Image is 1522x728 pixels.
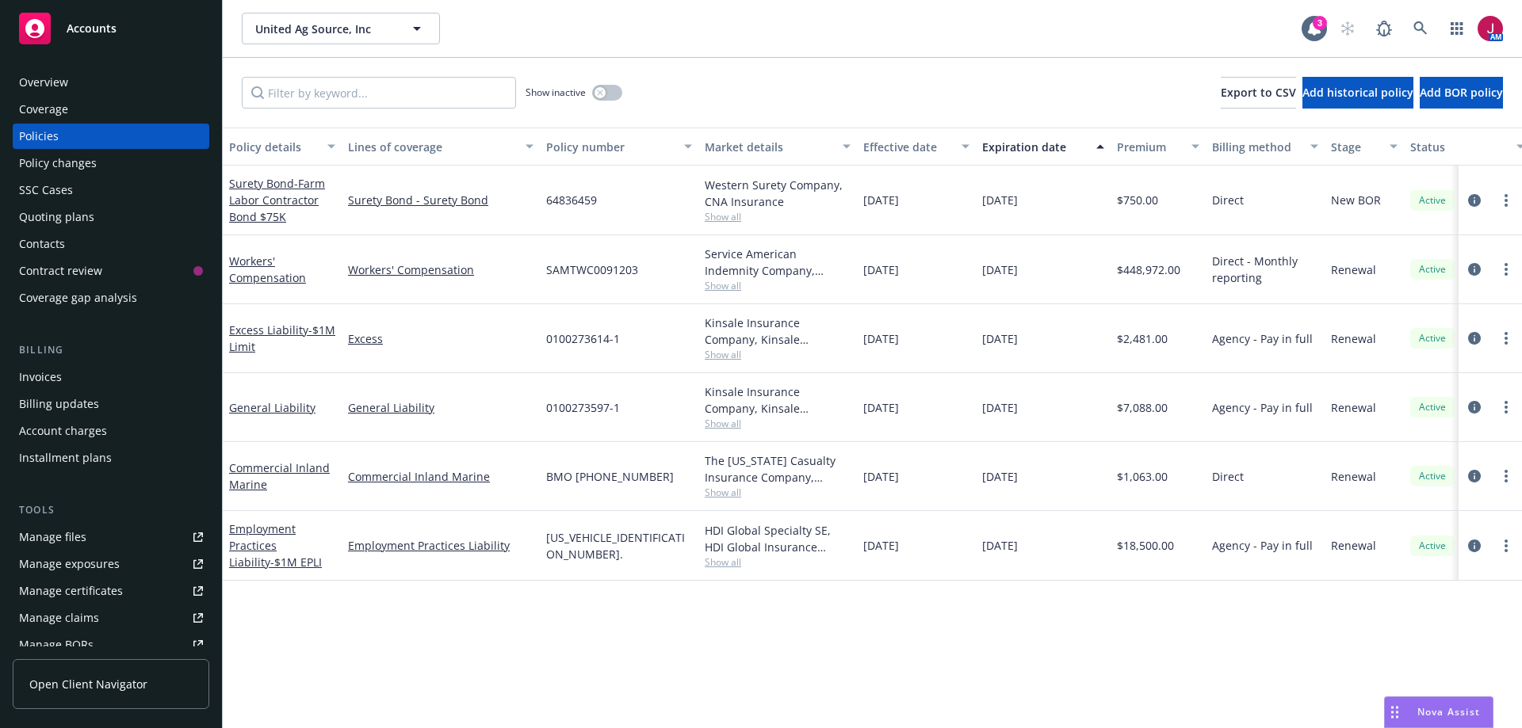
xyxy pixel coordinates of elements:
span: Renewal [1331,261,1376,278]
button: United Ag Source, Inc [242,13,440,44]
span: Active [1417,262,1448,276]
a: Contacts [13,231,209,257]
a: Workers' Compensation [348,261,533,278]
div: Premium [1117,139,1182,155]
button: Stage [1325,128,1404,166]
span: $2,481.00 [1117,330,1168,347]
span: $750.00 [1117,192,1158,208]
div: Expiration date [982,139,1087,155]
a: Surety Bond [229,176,325,224]
span: [DATE] [863,330,899,347]
div: Market details [705,139,833,155]
span: Export to CSV [1221,85,1296,100]
a: Quoting plans [13,204,209,230]
a: SSC Cases [13,177,209,203]
a: Manage exposures [13,551,209,577]
a: Manage claims [13,605,209,631]
span: Add BOR policy [1420,85,1503,100]
div: Service American Indemnity Company, Service American Indemnity Company, Method Insurance [705,246,851,279]
span: 0100273614-1 [546,330,620,347]
div: Manage files [19,524,86,550]
a: Manage files [13,524,209,550]
span: SAMTWC0091203 [546,261,638,278]
a: circleInformation [1465,260,1484,279]
span: Active [1417,193,1448,208]
a: Workers' Compensation [229,253,306,285]
a: circleInformation [1465,329,1484,348]
span: [DATE] [863,468,899,485]
span: Show inactive [526,86,586,99]
a: Excess Liability [229,322,335,354]
a: Search [1405,13,1436,44]
div: SSC Cases [19,177,73,203]
div: Overview [19,70,68,95]
button: Lines of coverage [342,128,540,166]
a: circleInformation [1465,467,1484,486]
a: circleInformation [1465,398,1484,417]
button: Expiration date [976,128,1111,166]
span: [DATE] [982,468,1018,485]
div: Policies [19,124,59,149]
div: Lines of coverage [348,139,516,155]
div: Contract review [19,258,102,284]
span: Renewal [1331,330,1376,347]
span: $1,063.00 [1117,468,1168,485]
a: Billing updates [13,391,209,417]
a: circleInformation [1465,191,1484,210]
a: Report a Bug [1368,13,1400,44]
span: [DATE] [863,261,899,278]
button: Market details [698,128,857,166]
span: [DATE] [982,192,1018,208]
a: General Liability [348,399,533,416]
a: Accounts [13,6,209,51]
span: BMO [PHONE_NUMBER] [546,468,674,485]
span: Show all [705,210,851,223]
div: Account charges [19,418,107,444]
span: [DATE] [982,537,1018,554]
div: Invoices [19,364,62,390]
span: Active [1417,400,1448,414]
span: [US_VEHICLE_IDENTIFICATION_NUMBER]. [546,529,692,562]
span: [DATE] [863,192,899,208]
div: Billing method [1212,139,1301,155]
span: 0100273597-1 [546,399,620,416]
div: Contacts [19,231,65,257]
span: 64836459 [546,192,597,208]
a: Account charges [13,418,209,444]
span: Add historical policy [1302,85,1413,100]
a: Policies [13,124,209,149]
a: more [1497,398,1516,417]
div: Billing [13,342,209,358]
a: more [1497,191,1516,210]
span: Active [1417,469,1448,483]
div: Effective date [863,139,952,155]
a: Commercial Inland Marine [229,460,330,492]
a: Coverage gap analysis [13,285,209,311]
a: circleInformation [1465,536,1484,555]
span: [DATE] [863,537,899,554]
span: Open Client Navigator [29,676,147,692]
a: more [1497,329,1516,348]
span: Agency - Pay in full [1212,399,1313,416]
div: Manage certificates [19,578,123,604]
a: Switch app [1441,13,1473,44]
span: Active [1417,331,1448,345]
button: Effective date [857,128,976,166]
div: Quoting plans [19,204,94,230]
a: Surety Bond - Surety Bond [348,192,533,208]
span: [DATE] [982,399,1018,416]
button: Add BOR policy [1420,77,1503,109]
span: Direct [1212,468,1244,485]
div: Coverage gap analysis [19,285,137,311]
span: Show all [705,279,851,292]
span: - Farm Labor Contractor Bond $75K [229,176,325,224]
div: Coverage [19,97,68,122]
div: Manage exposures [19,551,120,577]
a: Contract review [13,258,209,284]
div: The [US_STATE] Casualty Insurance Company, Liberty Mutual [705,452,851,486]
span: Show all [705,348,851,361]
div: Billing updates [19,391,99,417]
div: Kinsale Insurance Company, Kinsale Insurance, Amwins [705,314,851,348]
a: Excess [348,330,533,347]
